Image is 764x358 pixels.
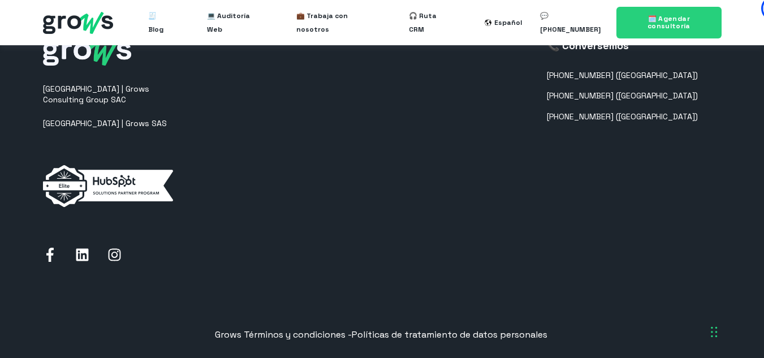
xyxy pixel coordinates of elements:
a: 💻 Auditoría Web [207,5,260,41]
img: grows-white_1 [43,38,131,66]
span: Términos y condiciones - [244,329,352,340]
a: 🗓️ Agendar consultoría [616,7,721,38]
a: [PHONE_NUMBER] ([GEOGRAPHIC_DATA]) [547,91,698,101]
h3: 📞 Conversemos [547,38,698,53]
p: [GEOGRAPHIC_DATA] | Grows Consulting Group SAC [43,84,184,106]
div: Español [494,16,522,29]
a: 💬 [PHONE_NUMBER] [540,5,602,41]
p: [GEOGRAPHIC_DATA] | Grows SAS [43,118,184,129]
a: [PHONE_NUMBER] ([GEOGRAPHIC_DATA]) [547,71,698,80]
span: Grows [215,329,241,340]
div: Arrastrar [711,315,718,349]
img: elite-horizontal-white [43,165,173,207]
a: 💼 Trabaja con nosotros [296,5,373,41]
img: grows - hubspot [43,12,113,34]
a: [PHONE_NUMBER] ([GEOGRAPHIC_DATA]) [547,112,698,122]
span: 🗓️ Agendar consultoría [648,14,690,31]
a: Términos y condiciones -Políticas de tratamiento de datos personales [244,329,547,340]
a: 🧾 Blog [148,5,171,41]
iframe: Chat Widget [560,213,764,358]
span: Políticas de tratamiento de datos personales [352,329,547,340]
a: 🎧 Ruta CRM [409,5,448,41]
div: Widget de chat [560,213,764,358]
